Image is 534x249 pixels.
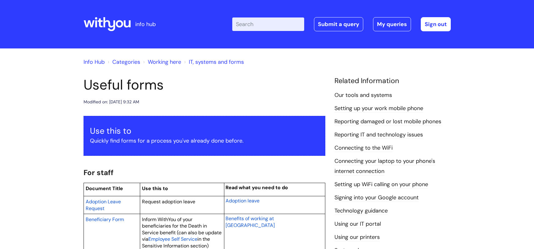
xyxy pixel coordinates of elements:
a: Our tools and systems [334,91,392,99]
a: Reporting damaged or lost mobile phones [334,118,441,126]
span: Beneficiary Form [86,216,124,223]
a: Using our printers [334,233,380,241]
p: Quickly find forms for a process you've already done before. [90,136,319,146]
p: info hub [135,19,156,29]
span: Inform WithYou of your beneficiaries for the Death in Service benefit (can also be update via [142,216,222,243]
a: Submit a query [314,17,363,31]
span: Adoption Leave Request [86,198,121,212]
h4: Related Information [334,77,451,85]
a: IT, systems and forms [189,58,244,66]
li: Working here [142,57,181,67]
a: Info Hub [84,58,105,66]
li: Solution home [106,57,140,67]
h3: Use this to [90,126,319,136]
a: Reporting IT and technology issues [334,131,423,139]
a: Sign out [421,17,451,31]
a: Benefits of working at [GEOGRAPHIC_DATA] [226,215,275,229]
a: Categories [112,58,140,66]
span: in the Sensitive Information section) [142,236,210,249]
a: My queries [373,17,411,31]
li: IT, systems and forms [183,57,244,67]
a: Setting up your work mobile phone [334,105,423,113]
div: | - [232,17,451,31]
span: For staff [84,168,114,177]
span: Document Title [86,185,123,192]
a: Adoption Leave Request [86,198,121,212]
a: Signing into your Google account [334,194,419,202]
a: Setting up WiFi calling on your phone [334,181,428,189]
span: Benefits of working at [GEOGRAPHIC_DATA] [226,215,275,228]
a: Connecting your laptop to your phone's internet connection [334,157,435,175]
div: Modified on: [DATE] 9:32 AM [84,98,139,106]
h1: Useful forms [84,77,325,93]
span: Read what you need to do [226,184,288,191]
a: Connecting to the WiFi [334,144,393,152]
a: Adoption leave [226,197,260,204]
input: Search [232,17,304,31]
a: Using our IT portal [334,220,381,228]
a: Beneficiary Form [86,216,124,223]
span: Request adoption leave [142,198,195,205]
a: Employee Self Service [148,235,197,243]
a: Working here [148,58,181,66]
a: Technology guidance [334,207,388,215]
span: Use this to [142,185,168,192]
